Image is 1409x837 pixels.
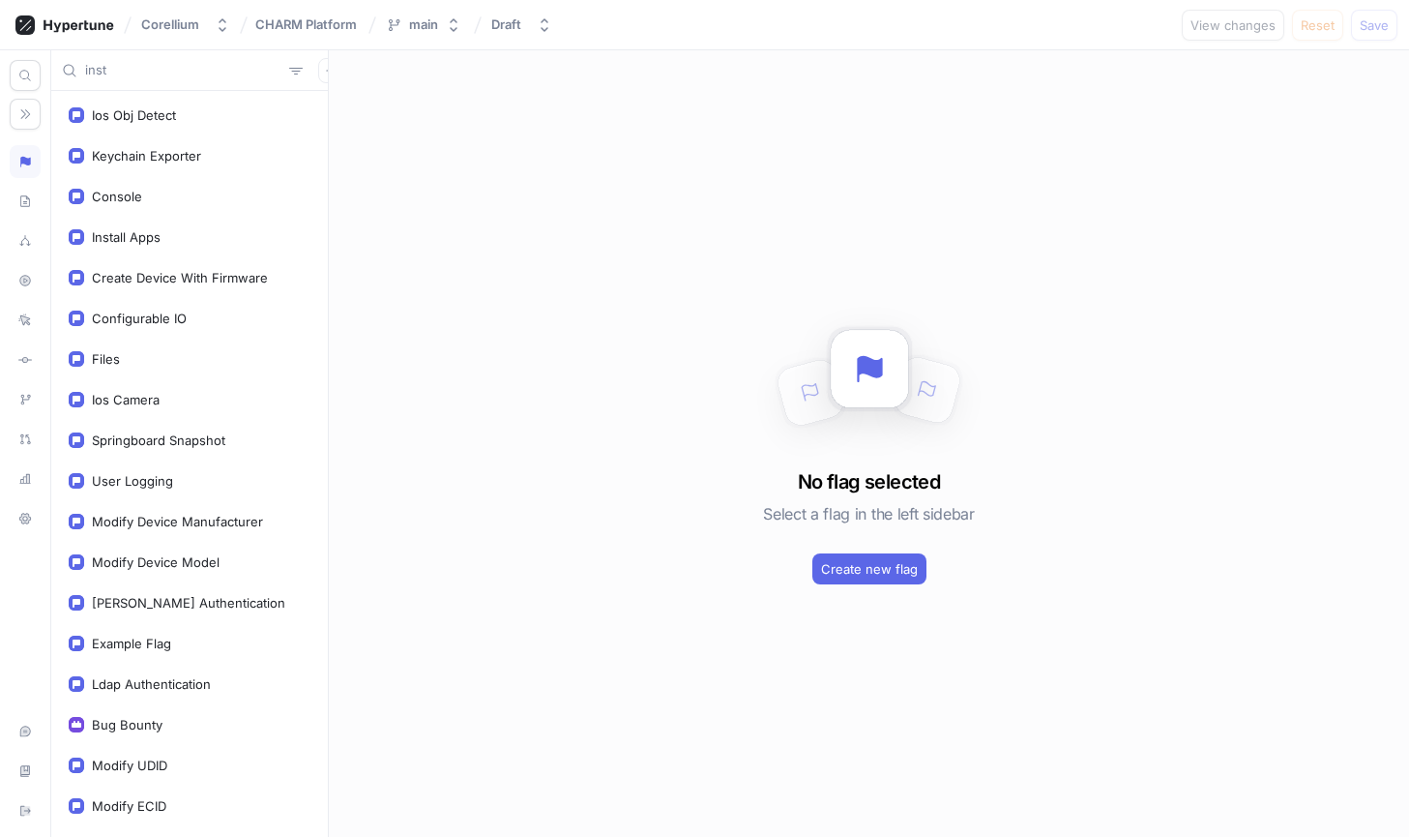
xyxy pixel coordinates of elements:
div: Modify Device Manufacturer [92,514,263,529]
div: Install Apps [92,229,161,245]
div: Splits [10,224,41,257]
span: Create new flag [821,563,918,575]
div: Analytics [10,463,41,495]
button: Save [1351,10,1397,41]
div: Schema [10,185,41,218]
div: Modify UDID [92,758,167,773]
div: Branches [10,383,41,416]
h5: Select a flag in the left sidebar [763,496,974,531]
div: Ios Obj Detect [92,107,176,123]
button: main [378,9,469,41]
div: Configurable IO [92,311,187,326]
button: Corellium [133,9,238,41]
h3: No flag selected [798,467,940,496]
div: [PERSON_NAME] Authentication [92,595,285,611]
button: View changes [1182,10,1284,41]
div: Documentation [10,755,41,788]
div: Springboard Snapshot [92,433,225,448]
button: Create new flag [812,553,926,584]
span: Save [1360,19,1389,31]
div: main [409,16,438,33]
span: Reset [1301,19,1335,31]
div: Keychain Exporter [92,148,201,164]
div: Ios Camera [92,392,160,407]
div: Corellium [141,16,199,33]
input: Search... [85,61,281,80]
button: Reset [1292,10,1343,41]
span: CHARM Platform [255,17,357,31]
div: Console [92,189,142,204]
div: Logs [10,304,41,337]
div: Live chat [10,715,41,748]
div: Modify ECID [92,798,166,814]
div: Preview [10,264,41,297]
div: Sign out [10,794,41,827]
div: Logic [10,145,41,178]
div: Files [92,351,120,367]
div: User Logging [92,473,173,489]
div: Modify Device Model [92,554,220,570]
div: Bug Bounty [92,717,162,732]
div: Settings [10,502,41,535]
button: Draft [484,9,560,41]
div: Draft [491,16,521,33]
div: Ldap Authentication [92,676,211,692]
div: Create Device With Firmware [92,270,268,285]
span: View changes [1190,19,1276,31]
div: Pull requests [10,423,41,456]
div: Diff [10,344,41,376]
div: Example Flag [92,636,171,651]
